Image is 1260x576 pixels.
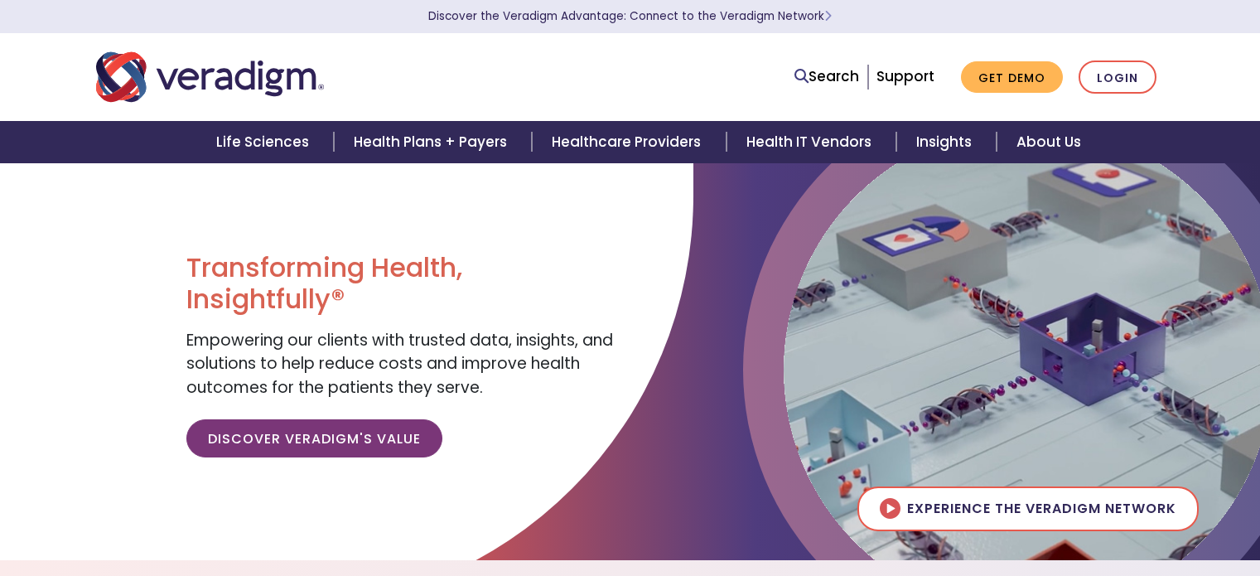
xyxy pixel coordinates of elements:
[196,121,334,163] a: Life Sciences
[727,121,896,163] a: Health IT Vendors
[186,329,613,399] span: Empowering our clients with trusted data, insights, and solutions to help reduce costs and improv...
[96,50,324,104] img: Veradigm logo
[896,121,997,163] a: Insights
[428,8,832,24] a: Discover the Veradigm Advantage: Connect to the Veradigm NetworkLearn More
[824,8,832,24] span: Learn More
[876,66,934,86] a: Support
[961,61,1063,94] a: Get Demo
[532,121,726,163] a: Healthcare Providers
[794,65,859,88] a: Search
[997,121,1101,163] a: About Us
[186,252,617,316] h1: Transforming Health, Insightfully®
[334,121,532,163] a: Health Plans + Payers
[1079,61,1156,94] a: Login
